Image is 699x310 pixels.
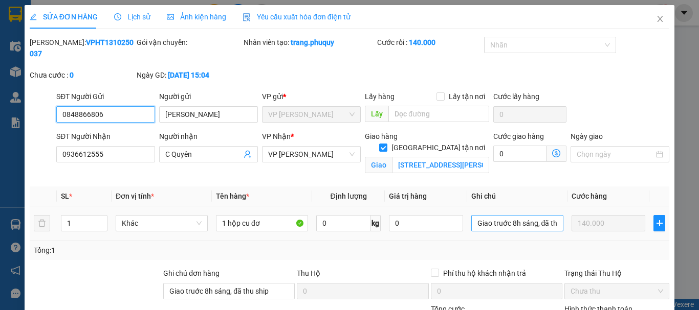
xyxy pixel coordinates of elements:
[30,13,98,21] span: SỬA ĐƠN HÀNG
[137,69,242,81] div: Ngày GD:
[572,215,645,231] input: 0
[268,147,355,162] span: VP Ngọc Hồi
[330,192,366,200] span: Định lượng
[467,186,567,206] th: Ghi chú
[365,157,392,173] span: Giao
[370,215,381,231] span: kg
[262,132,291,140] span: VP Nhận
[167,13,174,20] span: picture
[34,245,271,256] div: Tổng: 1
[56,131,155,142] div: SĐT Người Nhận
[159,131,258,142] div: Người nhận
[571,132,603,140] label: Ngày giao
[493,146,547,162] input: Cước giao hàng
[243,13,351,21] span: Yêu cầu xuất hóa đơn điện tử
[291,38,334,46] b: trang.phuquy
[114,13,121,20] span: clock-circle
[30,69,135,81] div: Chưa cước :
[387,142,489,153] span: [GEOGRAPHIC_DATA] tận nơi
[646,5,674,34] button: Close
[159,91,258,102] div: Người gửi
[30,37,135,59] div: [PERSON_NAME]:
[409,38,435,46] b: 140.000
[297,269,320,277] span: Thu Hộ
[216,192,249,200] span: Tên hàng
[365,132,398,140] span: Giao hàng
[163,269,220,277] label: Ghi chú đơn hàng
[552,149,560,157] span: dollar-circle
[493,92,539,101] label: Cước lấy hàng
[365,92,395,101] span: Lấy hàng
[244,37,375,48] div: Nhân viên tạo:
[388,106,489,122] input: Dọc đường
[114,13,150,21] span: Lịch sử
[268,107,355,122] span: VP Hà Huy Tập
[656,15,664,23] span: close
[30,13,37,20] span: edit
[445,91,489,102] span: Lấy tận nơi
[439,268,530,279] span: Phí thu hộ khách nhận trả
[493,106,566,123] input: Cước lấy hàng
[377,37,482,48] div: Cước rồi :
[122,216,202,231] span: Khác
[216,215,308,231] input: VD: Bàn, Ghế
[70,71,74,79] b: 0
[61,192,69,200] span: SL
[572,192,607,200] span: Cước hàng
[564,268,669,279] div: Trạng thái Thu Hộ
[653,215,665,231] button: plus
[262,91,361,102] div: VP gửi
[392,157,489,173] input: Giao tận nơi
[137,37,242,48] div: Gói vận chuyển:
[389,192,427,200] span: Giá trị hàng
[243,13,251,21] img: icon
[56,91,155,102] div: SĐT Người Gửi
[116,192,154,200] span: Đơn vị tính
[654,219,665,227] span: plus
[244,150,252,158] span: user-add
[571,283,663,299] span: Chưa thu
[471,215,563,231] input: Ghi Chú
[577,149,654,160] input: Ngày giao
[365,106,388,122] span: Lấy
[493,132,544,140] label: Cước giao hàng
[163,283,295,299] input: Ghi chú đơn hàng
[168,71,209,79] b: [DATE] 15:04
[167,13,226,21] span: Ảnh kiện hàng
[34,215,50,231] button: delete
